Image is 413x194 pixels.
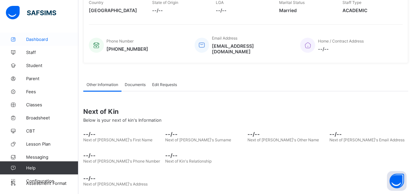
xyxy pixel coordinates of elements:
[83,117,162,123] span: Below is your next of kin's Information
[26,63,78,68] span: Student
[387,171,406,191] button: Open asap
[329,131,408,137] span: --/--
[83,152,162,159] span: --/--
[83,175,408,182] span: --/--
[212,36,237,41] span: Email Address
[318,46,363,52] span: --/--
[26,37,78,42] span: Dashboard
[152,8,206,13] span: --/--
[247,137,319,142] span: Next of [PERSON_NAME]'s Other Name
[26,89,78,94] span: Fees
[106,39,134,44] span: Phone Number
[26,141,78,147] span: Lesson Plan
[165,131,244,137] span: --/--
[83,182,148,186] span: Next of [PERSON_NAME]'s Address
[215,8,269,13] span: --/--
[318,39,363,44] span: Home / Contract Address
[106,46,148,52] span: [PHONE_NUMBER]
[279,8,333,13] span: Married
[83,108,408,115] span: Next of Kin
[26,178,78,184] span: Configuration
[212,43,290,54] span: [EMAIL_ADDRESS][DOMAIN_NAME]
[247,131,326,137] span: --/--
[83,159,160,164] span: Next of [PERSON_NAME]'s Phone Number
[26,128,78,133] span: CBT
[26,165,78,170] span: Help
[26,102,78,107] span: Classes
[165,137,231,142] span: Next of [PERSON_NAME]'s Surname
[83,137,152,142] span: Next of [PERSON_NAME]'s First Name
[26,50,78,55] span: Staff
[165,159,212,164] span: Next of Kin's Relationship
[152,82,177,87] span: Edit Requests
[26,154,78,160] span: Messaging
[87,82,118,87] span: Other Information
[26,76,78,81] span: Parent
[89,8,142,13] span: [GEOGRAPHIC_DATA]
[83,131,162,137] span: --/--
[329,137,405,142] span: Next of [PERSON_NAME]'s Email Address
[125,82,146,87] span: Documents
[26,115,78,120] span: Broadsheet
[165,152,244,159] span: --/--
[6,6,56,20] img: safsims
[342,8,396,13] span: ACADEMIC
